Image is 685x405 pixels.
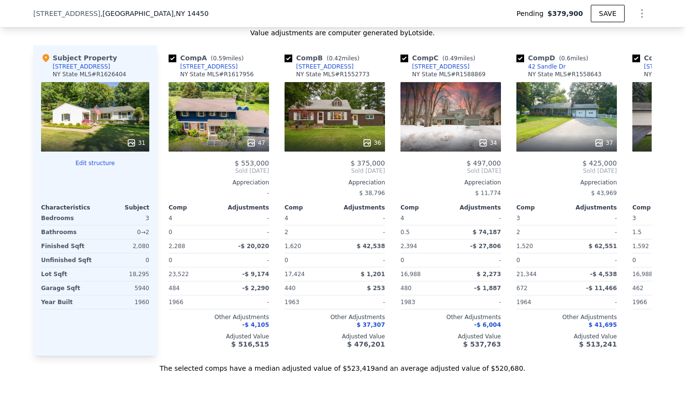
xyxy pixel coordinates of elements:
div: 1966 [632,295,681,309]
div: 0 → 2 [97,225,149,239]
div: 1963 [285,295,333,309]
div: Adjustments [335,204,385,211]
div: NY State MLS # R1626404 [53,70,126,78]
div: NY State MLS # R1588869 [412,70,485,78]
div: 594 0 [97,281,149,295]
div: 2,080 [97,239,149,253]
span: $ 513,241 [579,340,617,348]
div: Adjusted Value [400,333,501,340]
div: [STREET_ADDRESS] [53,63,110,70]
div: Finished Sqft [41,239,93,253]
span: -$ 9,174 [243,271,269,278]
span: -$ 2,290 [243,285,269,292]
div: The selected comps have a median adjusted value of $523,419 and an average adjusted value of $520... [33,356,652,373]
div: NY State MLS # R1617956 [180,70,254,78]
div: Bedrooms [41,211,93,225]
span: ( miles) [555,55,592,62]
div: 47 [246,138,265,148]
span: Sold [DATE] [400,167,501,175]
span: $ 425,000 [583,159,617,167]
span: Sold [DATE] [285,167,385,175]
div: 1983 [400,295,449,309]
span: -$ 1,887 [474,285,501,292]
div: 37 [594,138,613,148]
span: 462 [632,285,643,292]
div: 2 [516,225,565,239]
a: [STREET_ADDRESS] [169,63,238,70]
span: 0.59 [213,55,226,62]
div: - [569,211,617,225]
span: 0.49 [444,55,457,62]
span: 2,288 [169,243,185,250]
span: 1,520 [516,243,533,250]
span: $ 375,000 [351,159,385,167]
div: Appreciation [169,179,269,186]
span: $ 1,201 [361,271,385,278]
span: 0 [516,257,520,264]
div: Comp [285,204,335,211]
div: - [337,211,385,225]
div: - [221,225,269,239]
span: $ 476,201 [347,340,385,348]
button: Edit structure [41,159,149,167]
div: Year Built [41,295,93,309]
div: 36 [362,138,381,148]
span: -$ 20,020 [238,243,269,250]
div: Other Adjustments [516,313,617,321]
div: 18,295 [97,267,149,281]
span: $ 553,000 [235,159,269,167]
div: [STREET_ADDRESS] [296,63,354,70]
span: 484 [169,285,180,292]
div: 3 [97,211,149,225]
div: Bathrooms [41,225,93,239]
span: $ 38,796 [359,190,385,196]
span: 672 [516,285,528,292]
span: 23,522 [169,271,189,278]
span: 0 [285,257,288,264]
div: Comp D [516,53,592,63]
div: 2 [285,225,333,239]
div: Comp [400,204,451,211]
span: 16,988 [632,271,653,278]
div: Subject Property [41,53,117,63]
span: 0 [632,257,636,264]
div: Subject [95,204,149,211]
span: $ 43,969 [591,190,617,196]
div: - [169,186,269,200]
div: Characteristics [41,204,95,211]
span: 0.42 [329,55,342,62]
div: - [221,211,269,225]
div: Comp [516,204,567,211]
div: - [453,211,501,225]
span: 16,988 [400,271,421,278]
div: Garage Sqft [41,281,93,295]
div: Value adjustments are computer generated by Lotside . [33,28,652,38]
span: 17,424 [285,271,305,278]
div: Other Adjustments [400,313,501,321]
span: $ 41,695 [588,321,617,328]
div: 0.5 [400,225,449,239]
div: 0 [169,225,217,239]
span: Sold [DATE] [169,167,269,175]
div: Other Adjustments [169,313,269,321]
span: $ 537,763 [463,340,501,348]
span: 4 [285,215,288,222]
div: Appreciation [285,179,385,186]
button: SAVE [591,5,625,22]
span: , [GEOGRAPHIC_DATA] [100,9,209,18]
div: Lot Sqft [41,267,93,281]
span: [STREET_ADDRESS] [33,9,100,18]
div: - [453,295,501,309]
span: -$ 11,466 [586,285,617,292]
span: 3 [516,215,520,222]
span: 3 [632,215,636,222]
div: Unfinished Sqft [41,253,93,267]
div: [STREET_ADDRESS] [412,63,470,70]
div: 1964 [516,295,565,309]
div: Appreciation [400,179,501,186]
span: $379,900 [547,9,583,18]
div: - [337,253,385,267]
div: 1.5 [632,225,681,239]
div: 0 [97,253,149,267]
div: Appreciation [516,179,617,186]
